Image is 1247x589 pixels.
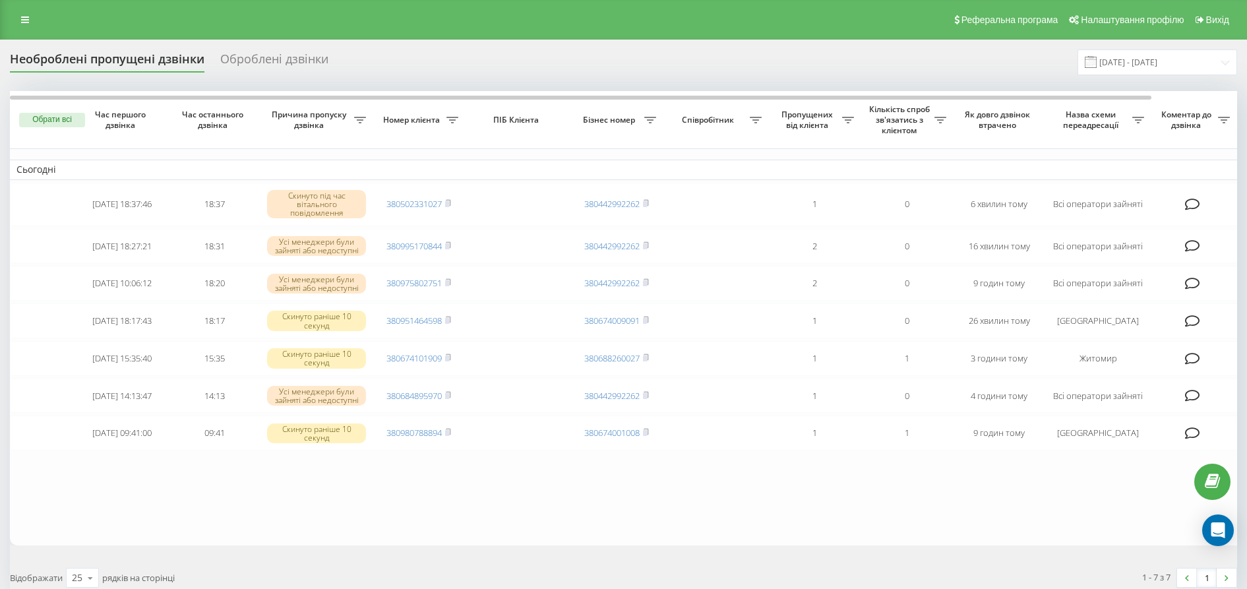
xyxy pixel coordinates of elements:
[584,277,640,289] a: 380442992262
[861,266,953,301] td: 0
[379,115,446,125] span: Номер клієнта
[267,190,366,219] div: Скинуто під час вітального повідомлення
[267,311,366,330] div: Скинуто раніше 10 секунд
[1206,15,1229,25] span: Вихід
[168,303,260,338] td: 18:17
[267,236,366,256] div: Усі менеджери були зайняті або недоступні
[768,416,861,450] td: 1
[179,109,250,130] span: Час останнього дзвінка
[961,15,1058,25] span: Реферальна програма
[861,341,953,376] td: 1
[1045,266,1151,301] td: Всі оператори зайняті
[76,229,168,264] td: [DATE] 18:27:21
[386,277,442,289] a: 380975802751
[768,303,861,338] td: 1
[963,109,1035,130] span: Як довго дзвінок втрачено
[775,109,842,130] span: Пропущених від клієнта
[584,352,640,364] a: 380688260027
[72,571,82,584] div: 25
[861,183,953,226] td: 0
[1157,109,1218,130] span: Коментар до дзвінка
[476,115,559,125] span: ПІБ Клієнта
[861,303,953,338] td: 0
[19,113,85,127] button: Обрати всі
[1202,514,1234,546] div: Open Intercom Messenger
[867,104,934,135] span: Кількість спроб зв'язатись з клієнтом
[953,341,1045,376] td: 3 години тому
[168,183,260,226] td: 18:37
[267,348,366,368] div: Скинуто раніше 10 секунд
[267,423,366,443] div: Скинуто раніше 10 секунд
[584,240,640,252] a: 380442992262
[953,379,1045,414] td: 4 години тому
[220,52,328,73] div: Оброблені дзвінки
[386,315,442,326] a: 380951464598
[1081,15,1184,25] span: Налаштування профілю
[76,183,168,226] td: [DATE] 18:37:46
[102,572,175,584] span: рядків на сторінці
[76,379,168,414] td: [DATE] 14:13:47
[953,229,1045,264] td: 16 хвилин тому
[1045,416,1151,450] td: [GEOGRAPHIC_DATA]
[584,315,640,326] a: 380674009091
[861,379,953,414] td: 0
[386,352,442,364] a: 380674101909
[76,341,168,376] td: [DATE] 15:35:40
[768,379,861,414] td: 1
[76,303,168,338] td: [DATE] 18:17:43
[1142,571,1171,584] div: 1 - 7 з 7
[1045,229,1151,264] td: Всі оператори зайняті
[10,52,204,73] div: Необроблені пропущені дзвінки
[1045,379,1151,414] td: Всі оператори зайняті
[267,274,366,294] div: Усі менеджери були зайняті або недоступні
[768,229,861,264] td: 2
[386,390,442,402] a: 380684895970
[76,416,168,450] td: [DATE] 09:41:00
[861,229,953,264] td: 0
[584,390,640,402] a: 380442992262
[953,183,1045,226] td: 6 хвилин тому
[584,427,640,439] a: 380674001008
[10,572,63,584] span: Відображати
[953,416,1045,450] td: 9 годин тому
[861,416,953,450] td: 1
[168,341,260,376] td: 15:35
[386,198,442,210] a: 380502331027
[584,198,640,210] a: 380442992262
[1197,569,1217,587] a: 1
[768,341,861,376] td: 1
[1045,303,1151,338] td: [GEOGRAPHIC_DATA]
[386,427,442,439] a: 380980788894
[953,266,1045,301] td: 9 годин тому
[86,109,158,130] span: Час першого дзвінка
[386,240,442,252] a: 380995170844
[1052,109,1132,130] span: Назва схеми переадресації
[168,379,260,414] td: 14:13
[768,266,861,301] td: 2
[577,115,644,125] span: Бізнес номер
[669,115,750,125] span: Співробітник
[1045,183,1151,226] td: Всі оператори зайняті
[768,183,861,226] td: 1
[1045,341,1151,376] td: Житомир
[168,229,260,264] td: 18:31
[267,109,354,130] span: Причина пропуску дзвінка
[267,386,366,406] div: Усі менеджери були зайняті або недоступні
[168,266,260,301] td: 18:20
[76,266,168,301] td: [DATE] 10:06:12
[168,416,260,450] td: 09:41
[953,303,1045,338] td: 26 хвилин тому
